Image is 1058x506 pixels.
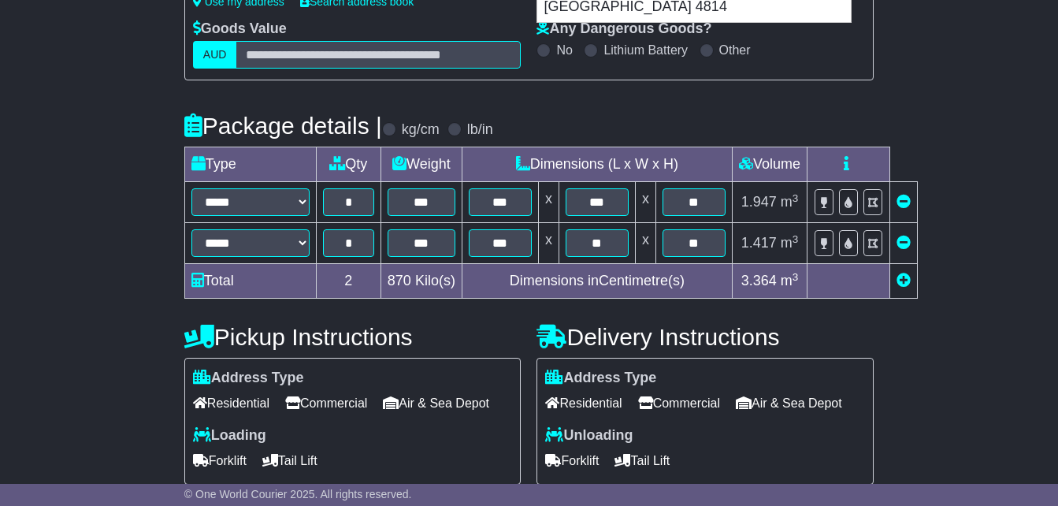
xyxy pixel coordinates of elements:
span: m [781,273,799,288]
span: 870 [388,273,411,288]
td: Total [184,264,316,299]
label: kg/cm [402,121,440,139]
td: 2 [316,264,381,299]
sup: 3 [793,192,799,204]
h4: Delivery Instructions [536,324,874,350]
a: Remove this item [897,235,911,251]
span: Forklift [193,448,247,473]
td: Dimensions in Centimetre(s) [462,264,732,299]
td: Qty [316,147,381,182]
label: Loading [193,427,266,445]
td: Type [184,147,316,182]
label: AUD [193,41,237,69]
td: Weight [381,147,462,182]
span: Tail Lift [614,448,670,473]
td: Dimensions (L x W x H) [462,147,732,182]
td: Volume [732,147,807,182]
label: No [556,43,572,58]
sup: 3 [793,271,799,283]
span: 1.417 [741,235,777,251]
sup: 3 [793,233,799,245]
h4: Package details | [184,113,382,139]
span: 1.947 [741,194,777,210]
label: Goods Value [193,20,287,38]
td: x [538,182,559,223]
label: Unloading [545,427,633,445]
label: Any Dangerous Goods? [536,20,711,38]
label: lb/in [467,121,493,139]
span: Forklift [545,448,599,473]
span: Commercial [638,391,720,415]
a: Remove this item [897,194,911,210]
span: 3.364 [741,273,777,288]
span: m [781,235,799,251]
label: Lithium Battery [603,43,688,58]
label: Address Type [193,370,304,387]
span: Residential [545,391,622,415]
span: © One World Courier 2025. All rights reserved. [184,488,412,500]
td: x [635,182,655,223]
label: Other [719,43,751,58]
span: Air & Sea Depot [736,391,842,415]
span: Tail Lift [262,448,317,473]
span: Air & Sea Depot [383,391,489,415]
td: x [635,223,655,264]
td: x [538,223,559,264]
td: Kilo(s) [381,264,462,299]
label: Address Type [545,370,656,387]
span: Residential [193,391,269,415]
h4: Pickup Instructions [184,324,522,350]
span: Commercial [285,391,367,415]
span: m [781,194,799,210]
a: Add new item [897,273,911,288]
